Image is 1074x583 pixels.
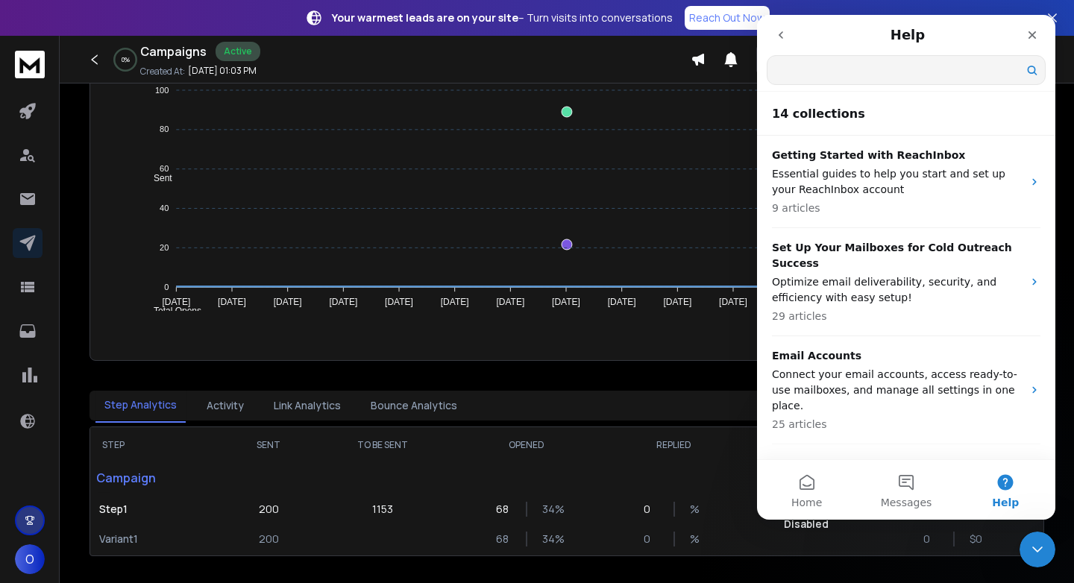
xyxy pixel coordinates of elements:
p: 68 [496,502,511,517]
p: Disabled [784,517,829,532]
th: STEP [90,427,224,463]
p: Reach Out Now [689,10,765,25]
tspan: [DATE] [663,297,691,307]
tspan: 80 [160,125,169,134]
tspan: [DATE] [274,297,302,307]
tspan: [DATE] [162,297,190,307]
p: Step 1 [99,502,215,517]
tspan: [DATE] [218,297,246,307]
p: 200 [259,532,279,546]
p: Variant 1 [99,532,215,546]
p: x-axis : Date(UTC) [102,328,1031,339]
p: 34 % [542,532,557,546]
p: 0 [644,502,659,517]
a: Reach Out Now [685,6,770,30]
iframe: Intercom live chat [757,15,1055,520]
span: Sent [142,173,172,183]
div: Active [216,42,260,61]
p: 0 [923,532,938,546]
th: CLICKED [748,427,865,463]
p: 34 % [542,502,557,517]
button: O [15,544,45,574]
iframe: Intercom live chat [1020,532,1055,567]
p: % [690,532,705,546]
p: 0 % [122,55,130,64]
button: Step Analytics [95,388,186,423]
tspan: [DATE] [496,297,524,307]
p: $ 0 [970,532,984,546]
tspan: 40 [160,204,169,212]
tspan: 100 [155,86,169,95]
th: REPLIED [600,427,748,463]
tspan: [DATE] [552,297,580,307]
p: Created At: [140,66,185,78]
p: – Turn visits into conversations [332,10,673,25]
h1: Campaigns [140,42,207,60]
p: 1153 [372,502,393,517]
th: TO BE SENT [313,427,453,463]
p: [DATE] 01:03 PM [188,65,257,77]
p: Campaign [90,463,224,493]
tspan: [DATE] [441,297,469,307]
tspan: [DATE] [608,297,636,307]
th: SENT [224,427,313,463]
span: Total Opens [142,306,201,316]
tspan: 0 [164,283,169,291]
p: 68 [496,532,511,546]
tspan: 20 [160,243,169,252]
th: OPENED [453,427,600,463]
img: logo [15,51,45,78]
button: Bounce Analytics [362,389,466,422]
p: 200 [259,502,279,517]
tspan: [DATE] [329,297,357,307]
button: Link Analytics [265,389,350,422]
tspan: [DATE] [385,297,413,307]
p: 0 [644,532,659,546]
p: % [690,502,705,517]
button: Activity [198,389,253,422]
tspan: [DATE] [719,297,747,307]
tspan: 60 [160,164,169,173]
strong: Your warmest leads are on your site [332,10,518,25]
